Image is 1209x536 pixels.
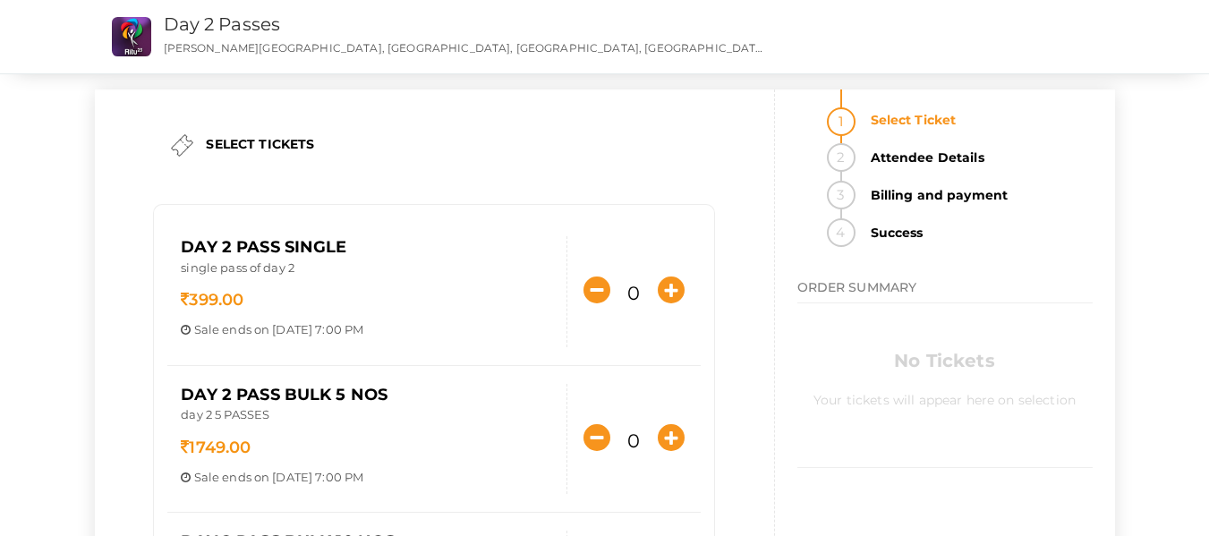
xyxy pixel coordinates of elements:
[181,385,387,404] span: Day 2 Pass Bulk 5 Nos
[112,17,151,56] img: ROG1HZJP_small.png
[797,279,917,295] span: ORDER SUMMARY
[181,438,251,457] span: 1749.00
[194,470,220,484] span: Sale
[181,237,346,257] span: Day 2 Pass Single
[181,469,553,486] p: ends on [DATE] 7:00 PM
[181,290,243,310] span: 399.00
[894,350,994,371] b: No Tickets
[860,106,1093,134] strong: Select Ticket
[860,143,1093,172] strong: Attendee Details
[164,13,281,35] a: Day 2 Passes
[860,218,1093,247] strong: Success
[164,40,769,55] p: [PERSON_NAME][GEOGRAPHIC_DATA], [GEOGRAPHIC_DATA], [GEOGRAPHIC_DATA], [GEOGRAPHIC_DATA], [GEOGRAP...
[181,321,553,338] p: ends on [DATE] 7:00 PM
[206,135,314,153] label: SELECT TICKETS
[860,181,1093,209] strong: Billing and payment
[181,406,553,428] p: day 2 5 PASSES
[813,378,1076,409] label: Your tickets will appear here on selection
[171,134,193,157] img: ticket.png
[181,259,553,281] p: single pass of day 2
[194,322,220,336] span: Sale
